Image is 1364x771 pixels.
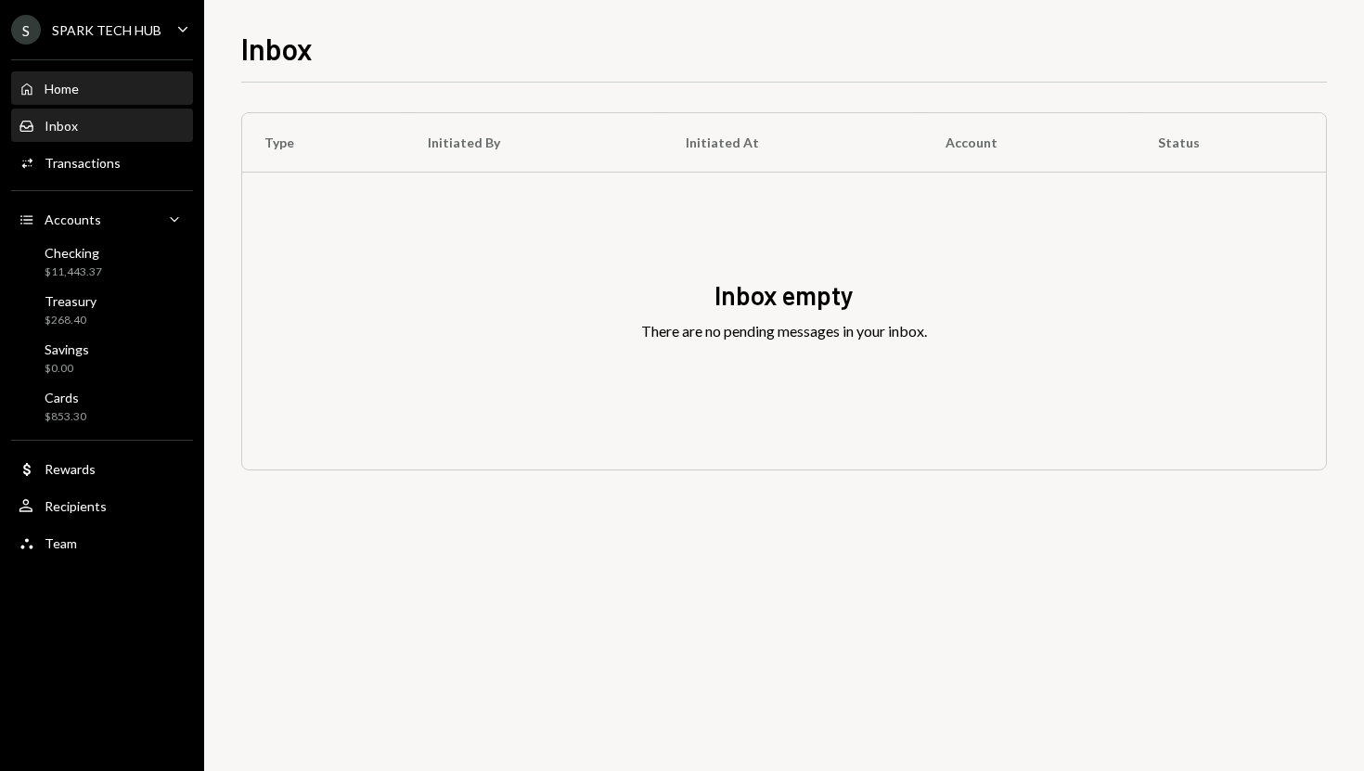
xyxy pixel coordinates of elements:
div: $11,443.37 [45,264,102,280]
div: Rewards [45,461,96,477]
th: Type [242,113,405,173]
th: Initiated At [663,113,923,173]
a: Checking$11,443.37 [11,239,193,284]
div: Treasury [45,293,97,309]
th: Status [1136,113,1326,173]
th: Initiated By [405,113,663,173]
a: Transactions [11,146,193,179]
a: Home [11,71,193,105]
div: $853.30 [45,409,86,425]
div: Inbox empty [714,277,854,314]
div: Savings [45,341,89,357]
div: $0.00 [45,361,89,377]
a: Savings$0.00 [11,336,193,380]
div: Recipients [45,498,107,514]
div: Checking [45,245,102,261]
a: Recipients [11,489,193,522]
div: $268.40 [45,313,97,328]
div: Home [45,81,79,96]
a: Cards$853.30 [11,384,193,429]
a: Rewards [11,452,193,485]
a: Accounts [11,202,193,236]
a: Treasury$268.40 [11,288,193,332]
div: Team [45,535,77,551]
div: SPARK TECH HUB [52,22,161,38]
a: Inbox [11,109,193,142]
div: Cards [45,390,86,405]
th: Account [923,113,1136,173]
h1: Inbox [241,30,313,67]
div: S [11,15,41,45]
div: Inbox [45,118,78,134]
a: Team [11,526,193,559]
div: There are no pending messages in your inbox. [641,320,927,342]
div: Transactions [45,155,121,171]
div: Accounts [45,212,101,227]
